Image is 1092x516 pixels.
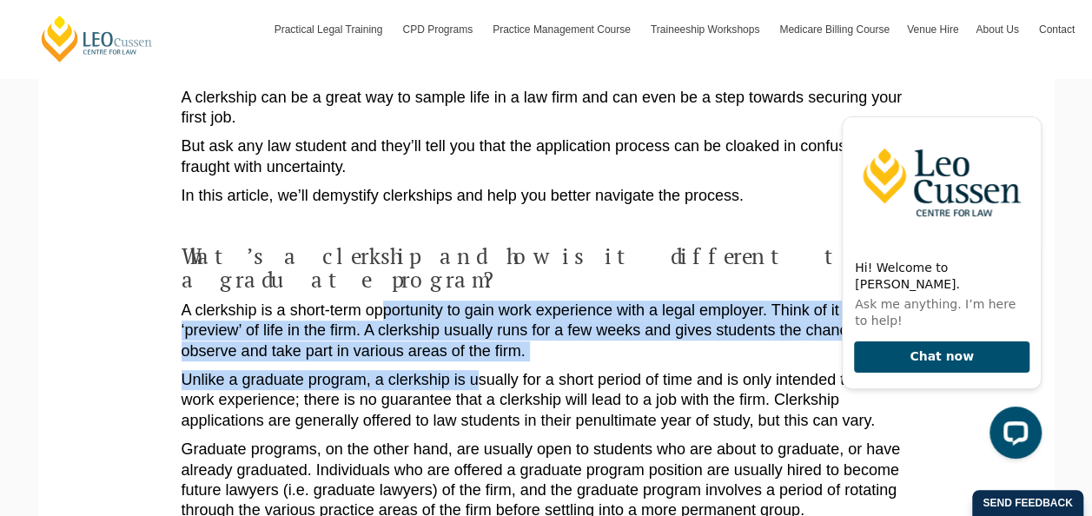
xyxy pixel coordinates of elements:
[898,4,967,55] a: Venue Hire
[771,4,898,55] a: Medicare Billing Course
[642,4,771,55] a: Traineeship Workshops
[182,186,911,206] p: In this article, we’ll demystify clerkships and help you better navigate the process.
[182,301,911,361] p: A clerkship is a short-term opportunity to gain work experience with a legal employer. Think of i...
[967,4,1029,55] a: About Us
[39,14,155,63] a: [PERSON_NAME] Centre for Law
[394,4,484,55] a: CPD Programs
[701,69,1049,473] iframe: LiveChat chat widget
[182,136,911,177] p: But ask any law student and they’ll tell you that the application process can be cloaked in confu...
[182,244,911,292] h4: What’s a clerkship and how is it different to a graduate program?
[1030,4,1083,55] a: Contact
[266,4,394,55] a: Practical Legal Training
[182,88,911,129] p: A clerkship can be a great way to sample life in a law firm and can even be a step towards securi...
[484,4,642,55] a: Practice Management Course
[182,370,911,431] p: Unlike a graduate program, a clerkship is usually for a short period of time and is only intended...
